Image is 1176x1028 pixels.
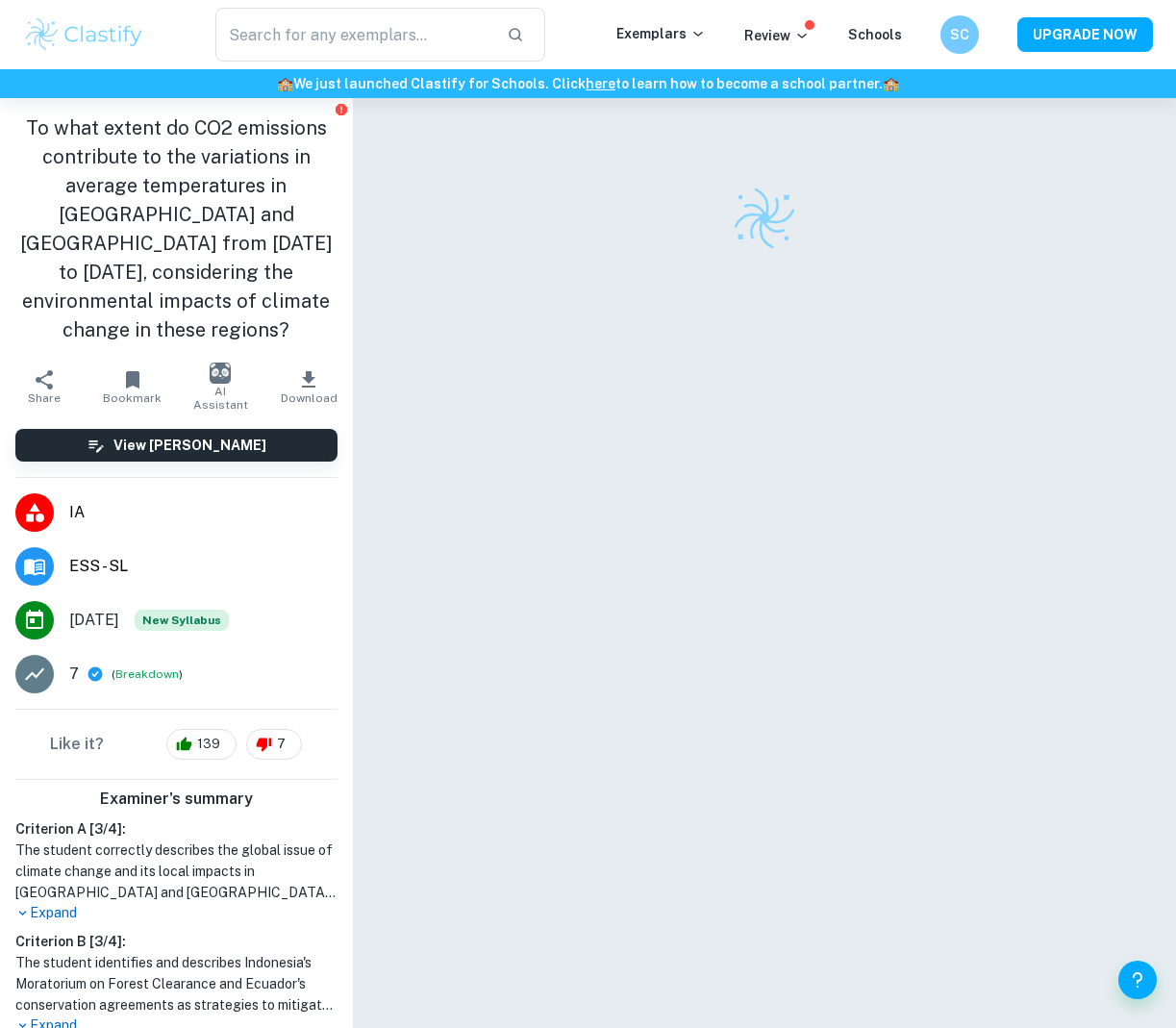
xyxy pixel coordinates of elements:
h6: We just launched Clastify for Schools. Click to learn how to become a school partner. [4,73,1172,94]
span: ESS - SL [69,555,338,578]
button: Download [264,360,353,414]
h6: Examiner's summary [8,788,345,811]
p: Review [744,25,810,46]
a: Schools [848,27,902,42]
h6: Like it? [50,733,104,756]
h1: The student correctly describes the global issue of climate change and its local impacts in [GEOG... [15,840,338,903]
span: 🏫 [277,76,293,91]
h6: Criterion A [ 3 / 4 ]: [15,818,338,840]
button: SC [940,15,979,54]
input: Search for any exemplars... [215,8,491,62]
span: 🏫 [883,76,899,91]
a: here [586,76,615,91]
button: View [PERSON_NAME] [15,429,338,462]
div: 139 [166,729,237,760]
span: ( ) [112,665,183,684]
p: 7 [69,663,79,686]
span: [DATE] [69,609,119,632]
span: Bookmark [103,391,162,405]
span: 139 [187,735,231,754]
img: Clastify logo [23,15,145,54]
img: AI Assistant [210,363,231,384]
h1: To what extent do CO2 emissions contribute to the variations in average temperatures in [GEOGRAPH... [15,113,338,344]
span: Share [28,391,61,405]
span: New Syllabus [135,610,229,631]
span: IA [69,501,338,524]
h1: The student identifies and describes Indonesia's Moratorium on Forest Clearance and Ecuador's con... [15,952,338,1015]
button: UPGRADE NOW [1017,17,1153,52]
img: Clastify logo [731,185,798,252]
div: 7 [246,729,302,760]
p: Expand [15,903,338,923]
button: Bookmark [88,360,177,414]
span: Download [281,391,338,405]
div: Starting from the May 2026 session, the ESS IA requirements have changed. We created this exempla... [135,610,229,631]
h6: Criterion B [ 3 / 4 ]: [15,931,338,952]
button: Breakdown [115,665,179,683]
button: Help and Feedback [1118,961,1157,999]
h6: View [PERSON_NAME] [113,435,266,456]
h6: SC [949,24,971,45]
button: Report issue [335,102,349,116]
span: AI Assistant [188,385,253,412]
span: 7 [266,735,296,754]
p: Exemplars [616,23,706,44]
button: AI Assistant [176,360,264,414]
